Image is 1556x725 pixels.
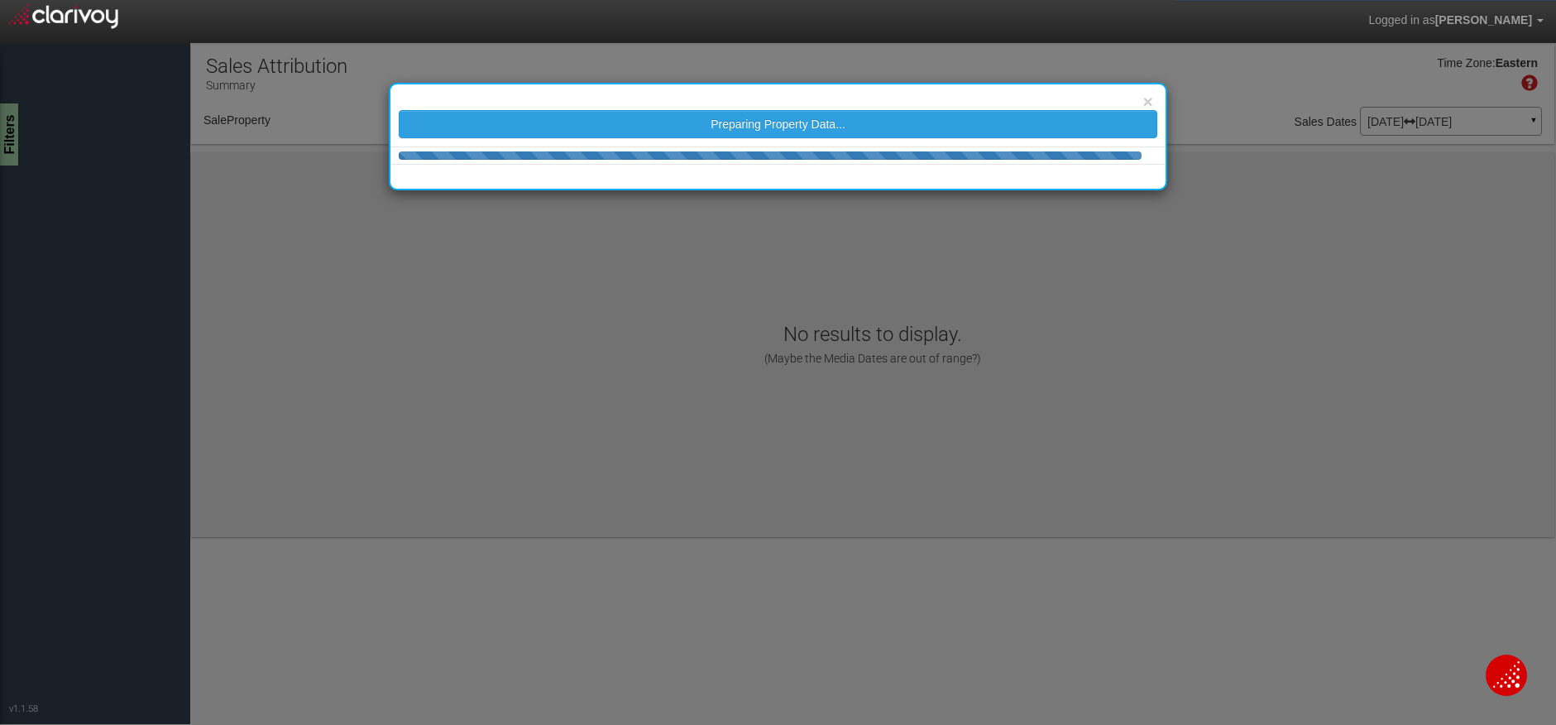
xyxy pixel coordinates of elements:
a: Logged in as[PERSON_NAME] [1356,1,1556,41]
button: Preparing Property Data... [399,110,1157,138]
span: Logged in as [1368,13,1434,26]
button: × [1142,93,1152,110]
span: Preparing Property Data... [711,118,845,131]
span: [PERSON_NAME] [1435,13,1532,26]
